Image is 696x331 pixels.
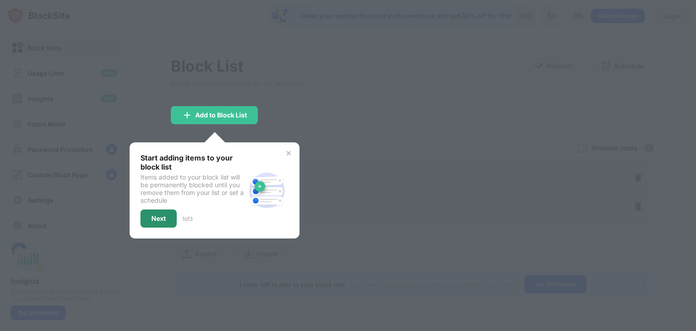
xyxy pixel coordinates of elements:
[285,150,292,157] img: x-button.svg
[245,169,289,212] img: block-site.svg
[182,215,193,222] div: 1 of 3
[151,215,166,222] div: Next
[140,153,245,171] div: Start adding items to your block list
[140,173,245,204] div: Items added to your block list will be permanently blocked until you remove them from your list o...
[195,112,247,119] div: Add to Block List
